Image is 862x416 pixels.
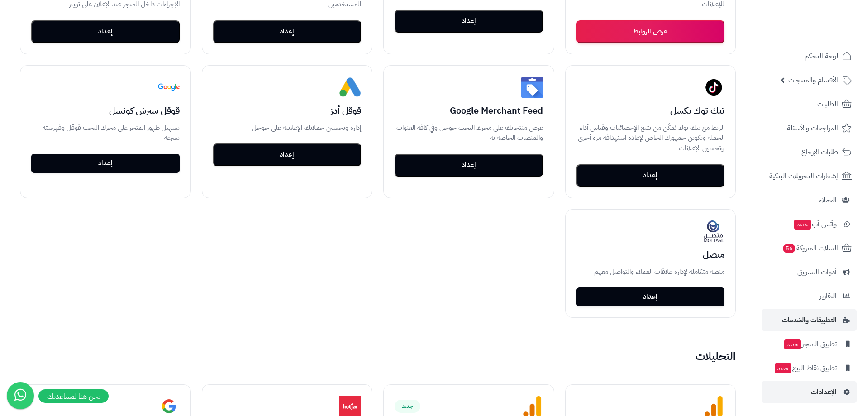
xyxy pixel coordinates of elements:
button: عرض الروابط [576,20,725,43]
span: السلات المتروكة [782,242,838,254]
img: متصل [703,220,724,242]
img: Google Merchant Feed [521,77,543,98]
span: الطلبات [817,98,838,110]
button: إعداد [395,154,543,177]
p: الربط مع تيك توك يُمكّن من تتبع الإحصائيات وقياس أداء الحملة وتكوين جمهورك الخاص لإعادة استهدافه ... [576,123,725,153]
span: الإعدادات [811,386,837,398]
a: وآتس آبجديد [762,213,857,235]
a: تطبيق نقاط البيعجديد [762,357,857,379]
p: عرض منتجاتك على محرك البحث جوجل وفي كافة القنوات والمنصات الخاصة به [395,123,543,143]
a: السلات المتروكة56 [762,237,857,259]
span: جديد [395,400,420,412]
h3: تيك توك بكسل [576,105,725,115]
a: إعداد [31,154,180,173]
a: التطبيقات والخدمات [762,309,857,331]
span: تطبيق نقاط البيع [774,362,837,374]
span: أدوات التسويق [797,266,837,278]
a: تطبيق المتجرجديد [762,333,857,355]
img: Google Search Console [158,77,180,98]
a: التقارير [762,285,857,307]
span: جديد [784,339,801,349]
span: جديد [775,363,791,373]
a: لوحة التحكم [762,45,857,67]
span: تطبيق المتجر [783,338,837,350]
a: أدوات التسويق [762,261,857,283]
a: الطلبات [762,93,857,115]
h3: قوقل سيرش كونسل [31,105,180,115]
p: إدارة وتحسين حملاتك الإعلانية على جوجل [213,123,362,133]
span: التطبيقات والخدمات [782,314,837,326]
h3: Google Merchant Feed [395,105,543,115]
a: الإعدادات [762,381,857,403]
button: إعداد [395,10,543,33]
button: إعداد [576,164,725,187]
a: المراجعات والأسئلة [762,117,857,139]
p: منصة متكاملة لإدارة علاقات العملاء والتواصل معهم [576,267,725,277]
p: تسهيل ظهور المتجر على محرك البحث قوقل وفهرسته بسرعة [31,123,180,143]
button: إعداد [213,143,362,166]
span: العملاء [819,194,837,206]
span: 56 [783,244,795,253]
h2: التحليلات [9,350,747,362]
a: العملاء [762,189,857,211]
span: جديد [794,220,811,230]
button: إعداد [31,20,180,43]
h3: قوقل أدز [213,105,362,115]
span: وآتس آب [793,218,837,230]
a: طلبات الإرجاع [762,141,857,163]
span: لوحة التحكم [805,50,838,62]
span: المراجعات والأسئلة [787,122,838,134]
span: إشعارات التحويلات البنكية [769,170,838,182]
button: إعداد [213,20,362,43]
h3: متصل [576,249,725,259]
span: التقارير [819,290,837,302]
span: الأقسام والمنتجات [788,74,838,86]
img: تيك توك بكسل [703,77,724,98]
a: إشعارات التحويلات البنكية [762,165,857,187]
img: Google Ads [339,77,361,98]
span: طلبات الإرجاع [801,146,838,158]
a: إعداد [576,287,725,306]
